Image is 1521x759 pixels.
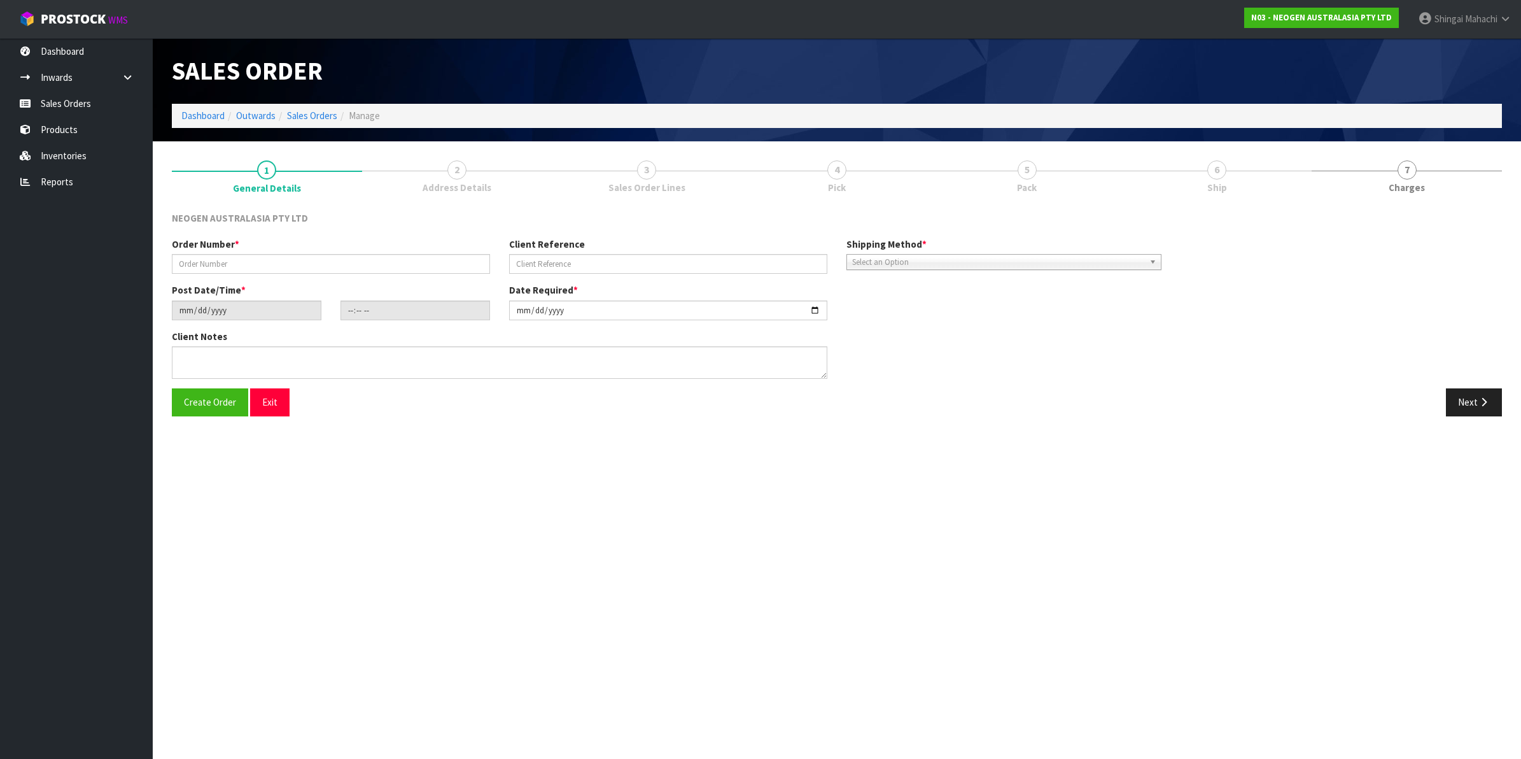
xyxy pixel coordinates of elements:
span: NEOGEN AUSTRALASIA PTY LTD [172,212,308,224]
span: 1 [257,160,276,180]
span: Pack [1017,181,1037,194]
span: 4 [827,160,846,180]
a: Dashboard [181,110,225,122]
span: 5 [1018,160,1037,180]
span: General Details [233,181,301,195]
span: 2 [447,160,466,180]
span: Mahachi [1465,13,1497,25]
span: Sales Order [172,55,323,87]
label: Date Required [509,283,578,297]
strong: N03 - NEOGEN AUSTRALASIA PTY LTD [1251,12,1392,23]
a: Outwards [236,110,276,122]
a: Sales Orders [287,110,337,122]
button: Create Order [172,388,248,416]
span: 7 [1398,160,1417,180]
span: ProStock [41,11,106,27]
span: 6 [1207,160,1226,180]
button: Next [1446,388,1502,416]
span: Ship [1207,181,1227,194]
span: Address Details [423,181,491,194]
button: Exit [250,388,290,416]
label: Client Notes [172,330,227,343]
span: General Details [172,202,1502,426]
label: Shipping Method [846,238,927,251]
img: cube-alt.png [19,11,35,27]
span: Select an Option [852,255,1144,270]
input: Order Number [172,254,490,274]
label: Client Reference [509,238,585,251]
span: Manage [349,110,380,122]
span: Create Order [184,396,236,408]
span: Shingai [1434,13,1463,25]
label: Post Date/Time [172,283,246,297]
span: 3 [637,160,656,180]
small: WMS [108,14,128,26]
span: Sales Order Lines [608,181,685,194]
span: Charges [1389,181,1425,194]
label: Order Number [172,238,239,251]
input: Client Reference [509,254,827,274]
span: Pick [828,181,846,194]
